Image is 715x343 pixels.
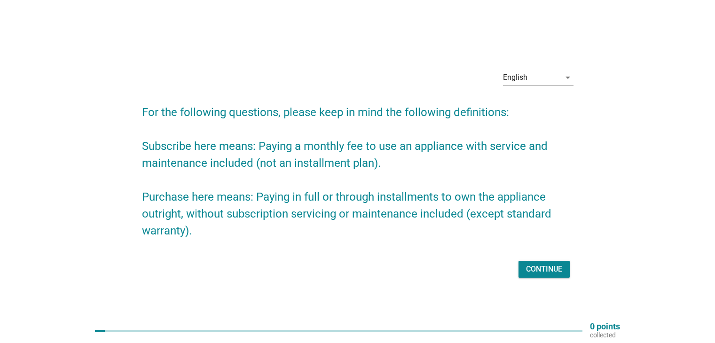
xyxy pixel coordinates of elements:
h2: For the following questions, please keep in mind the following definitions: Subscribe here means:... [142,94,574,239]
i: arrow_drop_down [562,72,574,83]
p: collected [590,331,620,339]
p: 0 points [590,322,620,331]
div: Continue [526,264,562,275]
button: Continue [519,261,570,278]
div: English [503,73,527,82]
